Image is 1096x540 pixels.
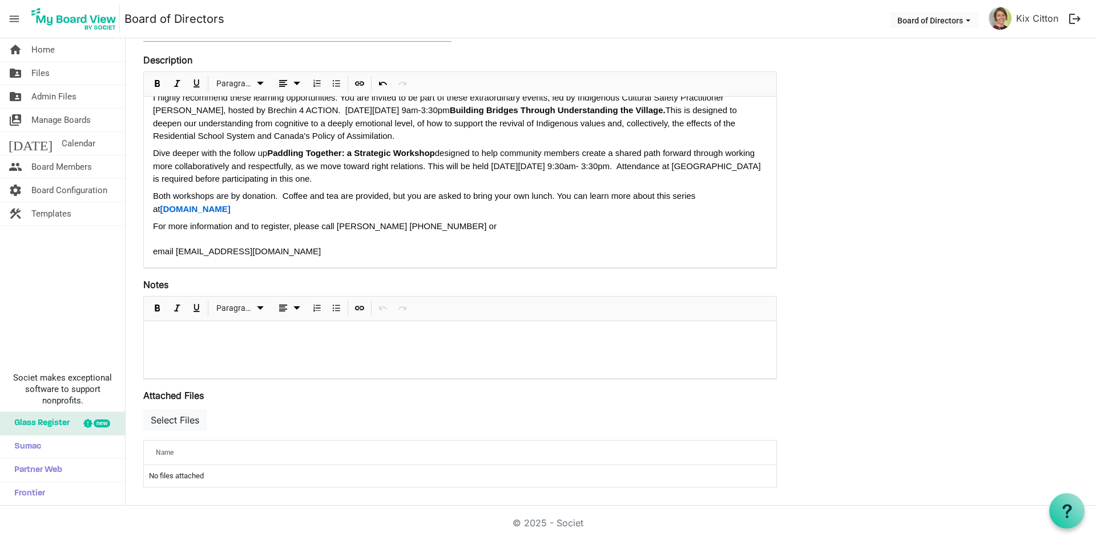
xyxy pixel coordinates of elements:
button: Insert Link [352,77,368,91]
button: Italic [170,77,185,91]
span: Board Members [31,155,92,178]
div: Bold [148,72,167,96]
div: Underline [187,297,206,321]
span: Admin Files [31,85,76,108]
div: Insert Link [350,297,369,321]
button: Underline [189,301,204,315]
span: Home [31,38,55,61]
span: Societ makes exceptional software to support nonprofits. [5,372,120,406]
button: Bulleted List [329,301,344,315]
div: Numbered List [307,297,327,321]
label: Notes [143,278,168,291]
span: Name [156,449,174,457]
button: Undo [376,77,391,91]
span: switch_account [9,109,22,131]
span: Sumac [9,435,41,458]
a: Kix Citton [1012,7,1063,30]
span: people [9,155,22,178]
span: Glass Register [9,412,70,435]
label: Description [143,53,192,67]
span: home [9,38,22,61]
span: Files [31,62,50,85]
span: Calendar [62,132,95,155]
button: dropdownbutton [272,77,305,91]
div: Formats [210,297,271,321]
button: dropdownbutton [272,301,305,315]
strong: Building Bridges Through Understanding the Village. [450,105,666,115]
button: Bulleted List [329,77,344,91]
img: ZrYDdGQ-fuEBFV3NAyFMqDONRWawSuyGtn_1wO1GK05fcR2tLFuI_zsGcjlPEZfhotkKuYdlZCk1m-6yt_1fgA_thumb.png [989,7,1012,30]
button: Insert Link [352,301,368,315]
div: Bold [148,297,167,321]
span: Paragraph [216,77,253,91]
div: email [EMAIL_ADDRESS][DOMAIN_NAME] [153,245,767,258]
span: Partner Web [9,459,62,482]
div: new [94,419,110,427]
a: Board of Directors [124,7,224,30]
span: settings [9,179,22,202]
div: Bulleted List [327,297,346,321]
div: Italic [167,297,187,321]
button: Italic [170,301,185,315]
span: Paragraph [216,301,253,315]
span: Manage Boards [31,109,91,131]
div: Italic [167,72,187,96]
button: Paragraph dropdownbutton [212,301,269,315]
span: folder_shared [9,62,22,85]
div: Numbered List [307,72,327,96]
button: Underline [189,77,204,91]
div: Underline [187,72,206,96]
button: Bold [150,301,166,315]
span: construction [9,202,22,225]
strong: Paddling Together: a Strategic Workshop [267,148,435,158]
div: Alignments [271,297,308,321]
button: Numbered List [309,77,325,91]
p: I highly recommend these learning opportunities. You are invited to be part of these extraordinar... [153,91,767,143]
a: My Board View Logo [28,5,124,33]
button: Select Files [143,409,207,431]
div: Insert Link [350,72,369,96]
span: folder_shared [9,85,22,108]
button: Numbered List [309,301,325,315]
a: © 2025 - Societ [513,517,583,529]
div: Formats [210,72,271,96]
span: [DATE] [9,132,53,155]
div: Bulleted List [327,72,346,96]
span: Frontier [9,482,45,505]
td: No files attached [144,465,776,487]
div: Undo [373,72,393,96]
img: My Board View Logo [28,5,120,33]
div: Both workshops are by donation. Coffee and tea are provided, but you are asked to bring your own ... [153,190,767,215]
button: Paragraph dropdownbutton [212,77,269,91]
span: Board Configuration [31,179,107,202]
span: Templates [31,202,71,225]
div: For more information and to register, please call [PERSON_NAME] [PHONE_NUMBER] or [153,220,767,233]
div: Alignments [271,72,308,96]
span: menu [3,8,25,30]
button: Bold [150,77,166,91]
a: [DOMAIN_NAME] [160,204,231,214]
label: Attached Files [143,389,204,402]
button: Board of Directors dropdownbutton [890,12,978,28]
button: logout [1063,7,1087,31]
div: Dive deeper with the follow up designed to help community members create a shared path forward th... [153,147,767,186]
